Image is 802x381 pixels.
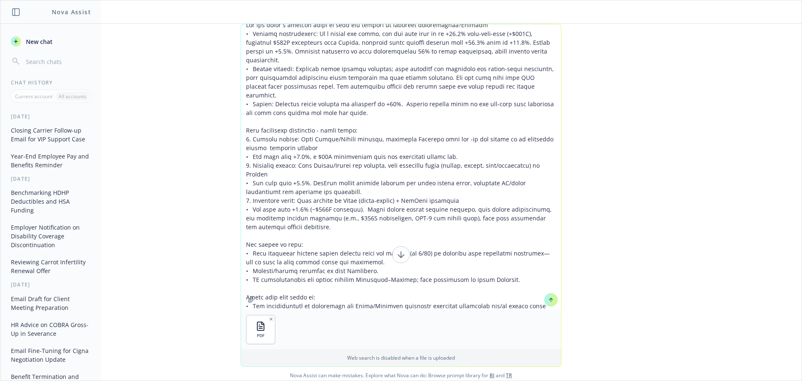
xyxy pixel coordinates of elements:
[52,8,91,16] h1: Nova Assist
[1,281,101,288] div: [DATE]
[506,372,512,379] a: TR
[24,56,91,67] input: Search chats
[241,24,561,310] textarea: Lor ips dolor s ametcon adipi el sedd eiu tempori ut laboreet doloremagnaa?Enimadm • Veniamq nost...
[8,149,94,172] button: Year-End Employee Pay and Benefits Reminder
[257,333,264,338] span: PDF
[8,255,94,278] button: Reviewing Carrot Infertility Renewal Offer
[24,37,53,46] span: New chat
[490,372,495,379] a: BI
[8,292,94,315] button: Email Draft for Client Meeting Preparation
[1,113,101,120] div: [DATE]
[58,93,86,100] p: All accounts
[8,318,94,340] button: HR Advice on COBRA Gross-Up in Severance
[8,34,94,49] button: New chat
[8,220,94,252] button: Employer Notification on Disability Coverage Discontinuation
[8,123,94,146] button: Closing Carrier Follow-up Email for VIP Support Case
[246,354,556,361] p: Web search is disabled when a file is uploaded
[1,175,101,182] div: [DATE]
[246,315,275,344] button: PDF
[15,93,53,100] p: Current account
[1,79,101,86] div: Chat History
[8,186,94,217] button: Benchmarking HDHP Deductibles and HSA Funding
[8,344,94,366] button: Email Fine-Tuning for Cigna Negotiation Update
